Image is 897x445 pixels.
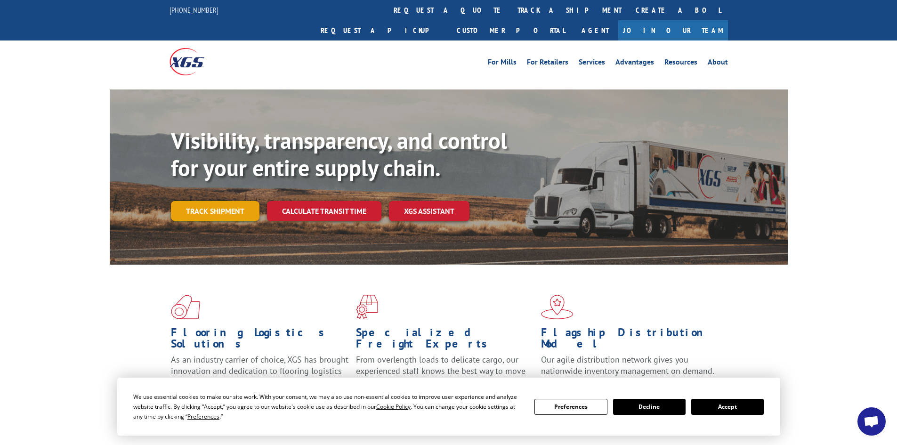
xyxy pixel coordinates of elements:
div: We use essential cookies to make our site work. With your consent, we may also use non-essential ... [133,392,523,421]
a: Advantages [615,58,654,69]
a: For Mills [488,58,517,69]
a: Join Our Team [618,20,728,40]
h1: Flooring Logistics Solutions [171,327,349,354]
div: Cookie Consent Prompt [117,378,780,436]
span: Cookie Policy [376,403,411,411]
a: About [708,58,728,69]
a: Customer Portal [450,20,572,40]
a: Agent [572,20,618,40]
button: Preferences [534,399,607,415]
span: Preferences [187,413,219,421]
a: Calculate transit time [267,201,381,221]
div: Open chat [857,407,886,436]
a: [PHONE_NUMBER] [170,5,218,15]
img: xgs-icon-flagship-distribution-model-red [541,295,574,319]
img: xgs-icon-focused-on-flooring-red [356,295,378,319]
b: Visibility, transparency, and control for your entire supply chain. [171,126,507,182]
a: For Retailers [527,58,568,69]
a: Services [579,58,605,69]
p: From overlength loads to delicate cargo, our experienced staff knows the best way to move your fr... [356,354,534,396]
button: Accept [691,399,764,415]
a: XGS ASSISTANT [389,201,469,221]
a: Resources [664,58,697,69]
button: Decline [613,399,686,415]
a: Request a pickup [314,20,450,40]
a: Track shipment [171,201,259,221]
span: Our agile distribution network gives you nationwide inventory management on demand. [541,354,714,376]
h1: Flagship Distribution Model [541,327,719,354]
img: xgs-icon-total-supply-chain-intelligence-red [171,295,200,319]
span: As an industry carrier of choice, XGS has brought innovation and dedication to flooring logistics... [171,354,348,388]
h1: Specialized Freight Experts [356,327,534,354]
